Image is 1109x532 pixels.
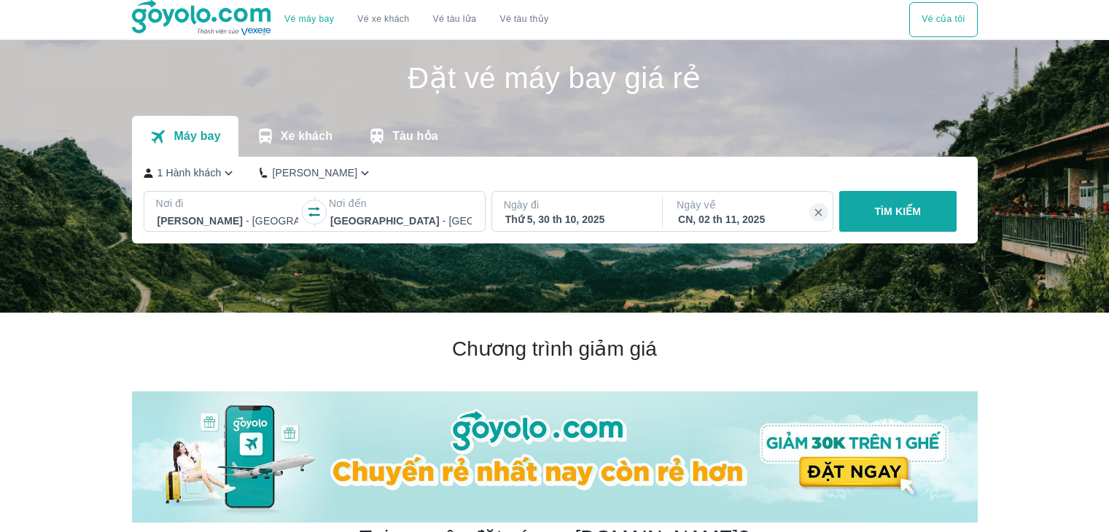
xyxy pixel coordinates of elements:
div: transportation tabs [132,116,456,157]
p: [PERSON_NAME] [272,165,357,180]
button: TÌM KIẾM [839,191,957,232]
p: TÌM KIẾM [874,204,921,219]
h2: Chương trình giảm giá [132,336,978,362]
img: banner-home [132,391,978,523]
p: 1 Hành khách [157,165,222,180]
h1: Đặt vé máy bay giá rẻ [132,63,978,93]
button: [PERSON_NAME] [260,165,373,181]
a: Vé máy bay [284,14,334,25]
p: Xe khách [281,129,332,144]
p: Ngày đi [504,197,648,212]
div: choose transportation mode [273,2,560,37]
a: Vé xe khách [357,14,409,25]
a: Vé tàu lửa [421,2,489,37]
p: Ngày về [677,197,821,212]
button: Vé tàu thủy [488,2,560,37]
div: choose transportation mode [909,2,977,37]
div: Thứ 5, 30 th 10, 2025 [505,212,647,227]
p: Máy bay [174,129,220,144]
p: Nơi đi [156,196,300,211]
button: 1 Hành khách [144,165,237,181]
p: Nơi đến [329,196,473,211]
div: CN, 02 th 11, 2025 [678,212,820,227]
p: Tàu hỏa [392,129,438,144]
button: Vé của tôi [909,2,977,37]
